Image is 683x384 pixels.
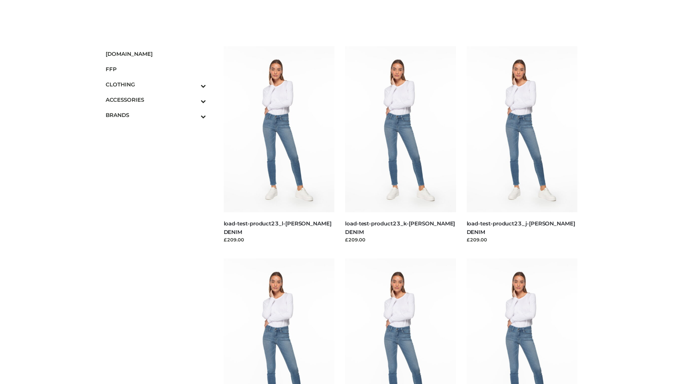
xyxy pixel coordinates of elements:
[106,107,206,123] a: BRANDSToggle Submenu
[224,220,332,235] a: load-test-product23_l-[PERSON_NAME] DENIM
[106,65,206,73] span: FFP
[345,236,456,243] div: £209.00
[181,107,206,123] button: Toggle Submenu
[467,236,578,243] div: £209.00
[106,50,206,58] span: [DOMAIN_NAME]
[106,111,206,119] span: BRANDS
[106,77,206,92] a: CLOTHINGToggle Submenu
[106,62,206,77] a: FFP
[345,220,455,235] a: load-test-product23_k-[PERSON_NAME] DENIM
[467,220,575,235] a: load-test-product23_j-[PERSON_NAME] DENIM
[181,77,206,92] button: Toggle Submenu
[106,46,206,62] a: [DOMAIN_NAME]
[106,96,206,104] span: ACCESSORIES
[224,236,335,243] div: £209.00
[106,80,206,89] span: CLOTHING
[106,92,206,107] a: ACCESSORIESToggle Submenu
[181,92,206,107] button: Toggle Submenu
